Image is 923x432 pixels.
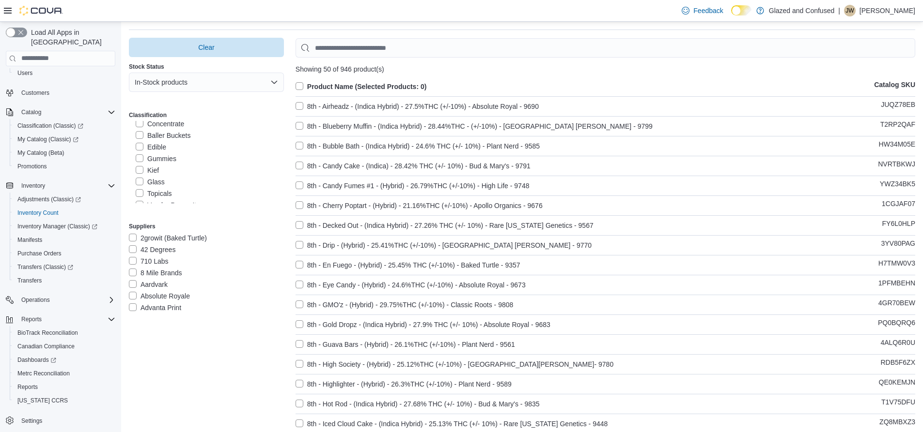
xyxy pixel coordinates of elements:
p: H7TMW0V3 [878,259,915,271]
input: Use aria labels when no actual label is in use [296,38,915,58]
button: Inventory [2,179,119,193]
label: 8th - Bubble Bath - (Indica Hybrid) - 24.6% THC (+/- 10%) - Plant Nerd - 9585 [296,140,540,152]
label: 2growit (Baked Turtle) [129,232,207,244]
label: Advanta Print [129,302,181,313]
label: 8 Mile Brands [129,267,182,279]
a: Classification (Classic) [14,120,87,132]
button: Reports [10,380,119,394]
p: 1CGJAF07 [882,200,915,211]
label: 8th - Hot Rod - (Indica Hybrid) - 27.68% THC (+/- 10%) - Bud & Mary's - 9835 [296,398,540,410]
a: Settings [17,415,46,427]
button: In-Stock products [129,73,284,92]
span: Manifests [17,236,42,244]
span: Reports [17,313,115,325]
span: Users [17,69,32,77]
p: 3YV80PAG [881,239,915,251]
a: My Catalog (Classic) [10,133,119,146]
a: My Catalog (Beta) [14,147,68,159]
p: T1V75DFU [881,398,915,410]
button: Operations [2,293,119,307]
p: T2RP2QAF [880,120,915,132]
span: Operations [17,294,115,306]
p: NVRTBKWJ [878,160,915,172]
label: 8th - Airheadz - (Indica Hybrid) - 27.5%THC (+/-10%) - Absolute Royal - 9690 [296,101,539,112]
span: Promotions [14,161,115,172]
p: PQ0BQRQ6 [878,319,915,330]
label: Concentrate [136,118,184,130]
p: HW34M05E [879,140,915,152]
button: Inventory Count [10,206,119,220]
a: Dashboards [10,353,119,367]
label: Product Name (Selected Products: 0) [296,81,427,92]
p: Glazed and Confused [769,5,834,16]
label: 8th - En Fuego - (Hybrid) - 25.45% THC (+/-10%) - Baked Turtle - 9357 [296,259,520,271]
span: BioTrack Reconciliation [14,327,115,339]
a: Promotions [14,161,51,172]
span: Inventory Manager (Classic) [17,223,97,230]
img: Cova [19,6,63,15]
span: Washington CCRS [14,395,115,406]
label: 8th - GMO'z - (Hybrid) - 29.75%THC (+/-10%) - Classic Roots - 9808 [296,299,514,311]
button: Operations [17,294,54,306]
label: 8th - Candy Cake - (Indica) - 28.42% THC (+/- 10%) - Bud & Mary's - 9791 [296,160,531,172]
p: ZQ8MBXZ3 [879,418,915,430]
label: 8th - Cherry Poptart - (Hybrid) - 21.16%THC (+/-10%) - Apollo Organics - 9676 [296,200,543,211]
p: FY6L0HLP [882,220,915,231]
div: Showing 50 of 946 product(s) [296,65,915,73]
label: 8th - Drip - (Hybrid) - 25.41%THC (+/-10%) - [GEOGRAPHIC_DATA] [PERSON_NAME] - 9770 [296,239,592,251]
a: BioTrack Reconciliation [14,327,82,339]
label: 8th - Eye Candy - (Hybrid) - 24.6%THC (+/-10%) - Absolute Royal - 9673 [296,279,526,291]
button: Inventory [17,180,49,192]
a: Metrc Reconciliation [14,368,74,379]
label: Gummies [136,153,176,164]
button: Reports [2,313,119,326]
button: Promotions [10,160,119,173]
button: Customers [2,86,119,100]
span: Manifests [14,234,115,246]
button: Clear [129,38,284,57]
a: Adjustments (Classic) [10,193,119,206]
span: Transfers [17,277,42,284]
span: [US_STATE] CCRS [17,397,68,404]
button: Users [10,66,119,80]
button: Catalog [17,106,45,118]
button: [US_STATE] CCRS [10,394,119,407]
span: Reports [14,381,115,393]
a: Inventory Manager (Classic) [10,220,119,233]
a: Transfers [14,275,46,286]
span: Load All Apps in [GEOGRAPHIC_DATA] [27,28,115,47]
span: Adjustments (Classic) [17,195,81,203]
span: Purchase Orders [17,250,62,257]
label: 710 Labs [129,255,169,267]
label: 8th - Highlighter - (Hybrid) - 26.3%THC (+/-10%) - Plant Nerd - 9589 [296,378,512,390]
span: Transfers (Classic) [14,261,115,273]
span: Metrc Reconciliation [14,368,115,379]
span: My Catalog (Classic) [17,135,78,143]
a: Dashboards [14,354,60,366]
button: BioTrack Reconciliation [10,326,119,340]
a: [US_STATE] CCRS [14,395,72,406]
label: Alpha Buddz [129,313,179,325]
a: Manifests [14,234,46,246]
a: Customers [17,87,53,99]
button: Purchase Orders [10,247,119,260]
p: [PERSON_NAME] [860,5,915,16]
button: Transfers [10,274,119,287]
span: Feedback [693,6,723,15]
span: Settings [21,417,42,425]
span: Reports [21,315,42,323]
label: 42 Degrees [129,244,175,255]
label: Kief [136,164,159,176]
p: 4ALQ6R0U [880,339,915,350]
p: JUQZ78EB [881,101,915,112]
label: Classification [129,111,167,119]
span: Transfers (Classic) [17,263,73,271]
a: Transfers (Classic) [10,260,119,274]
a: My Catalog (Classic) [14,134,82,145]
label: 8th - Candy Fumes #1 - (Hybrid) - 26.79%THC (+/-10%) - High Life - 9748 [296,180,530,192]
a: Inventory Manager (Classic) [14,221,101,232]
span: Settings [17,414,115,426]
button: Manifests [10,233,119,247]
a: Reports [14,381,42,393]
span: Catalog [17,106,115,118]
